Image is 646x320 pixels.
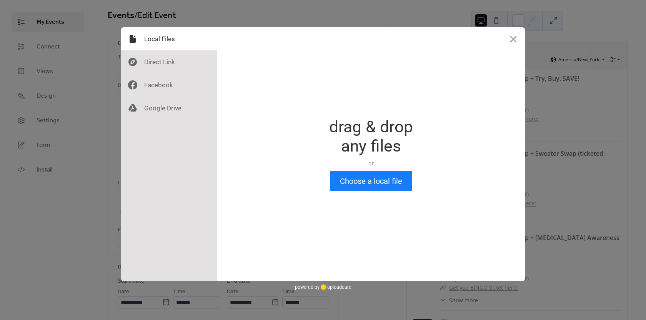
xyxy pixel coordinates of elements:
div: Direct Link [121,50,217,73]
button: Choose a local file [330,171,412,191]
div: powered by [295,281,351,293]
div: Google Drive [121,97,217,120]
div: Facebook [121,73,217,97]
div: Local Files [121,27,217,50]
div: or [329,160,413,167]
a: uploadcare [320,284,351,290]
div: drag & drop any files [329,117,413,156]
button: Close [502,27,525,50]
